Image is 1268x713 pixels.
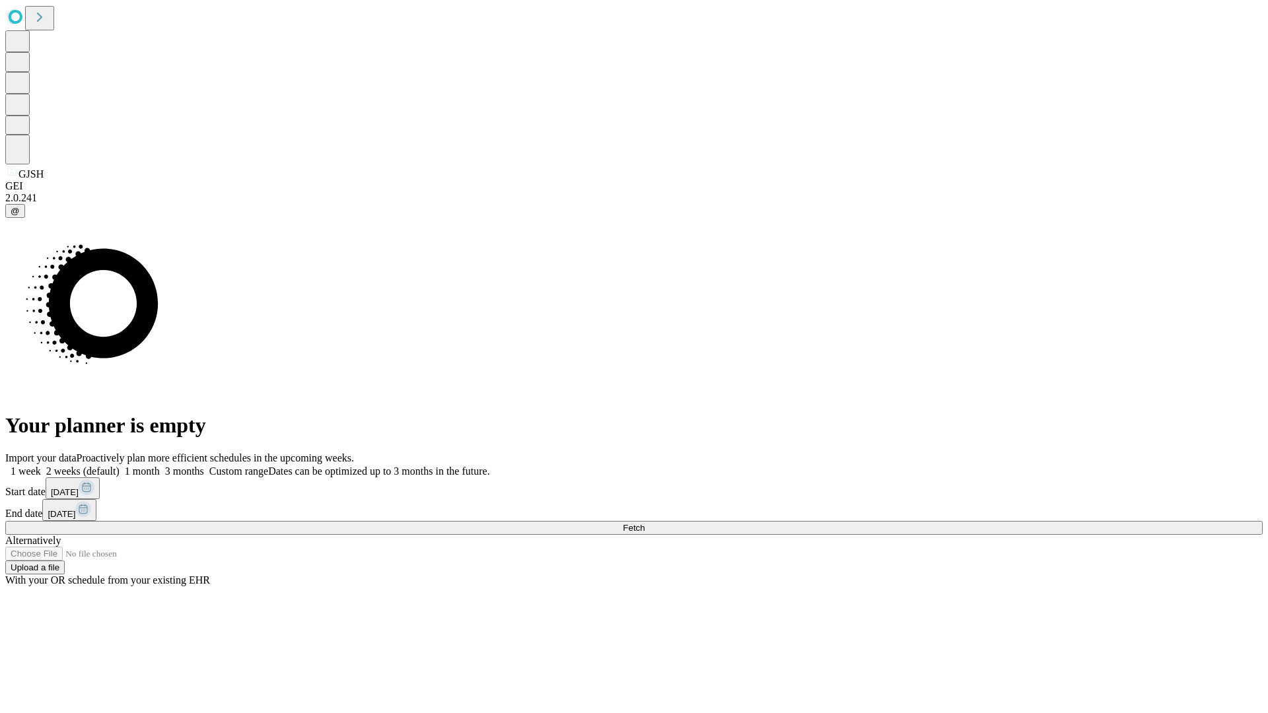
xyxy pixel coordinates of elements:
button: @ [5,204,25,218]
span: GJSH [18,168,44,180]
span: [DATE] [51,487,79,497]
span: Proactively plan more efficient schedules in the upcoming weeks. [77,452,354,463]
div: 2.0.241 [5,192,1263,204]
span: Custom range [209,465,268,477]
span: @ [11,206,20,216]
span: Fetch [623,523,645,533]
button: [DATE] [42,499,96,521]
span: 1 week [11,465,41,477]
h1: Your planner is empty [5,413,1263,438]
span: [DATE] [48,509,75,519]
div: End date [5,499,1263,521]
span: 3 months [165,465,204,477]
div: Start date [5,477,1263,499]
div: GEI [5,180,1263,192]
span: 1 month [125,465,160,477]
span: Import your data [5,452,77,463]
span: 2 weeks (default) [46,465,120,477]
button: Fetch [5,521,1263,535]
span: With your OR schedule from your existing EHR [5,574,210,586]
button: [DATE] [46,477,100,499]
span: Alternatively [5,535,61,546]
button: Upload a file [5,560,65,574]
span: Dates can be optimized up to 3 months in the future. [268,465,489,477]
